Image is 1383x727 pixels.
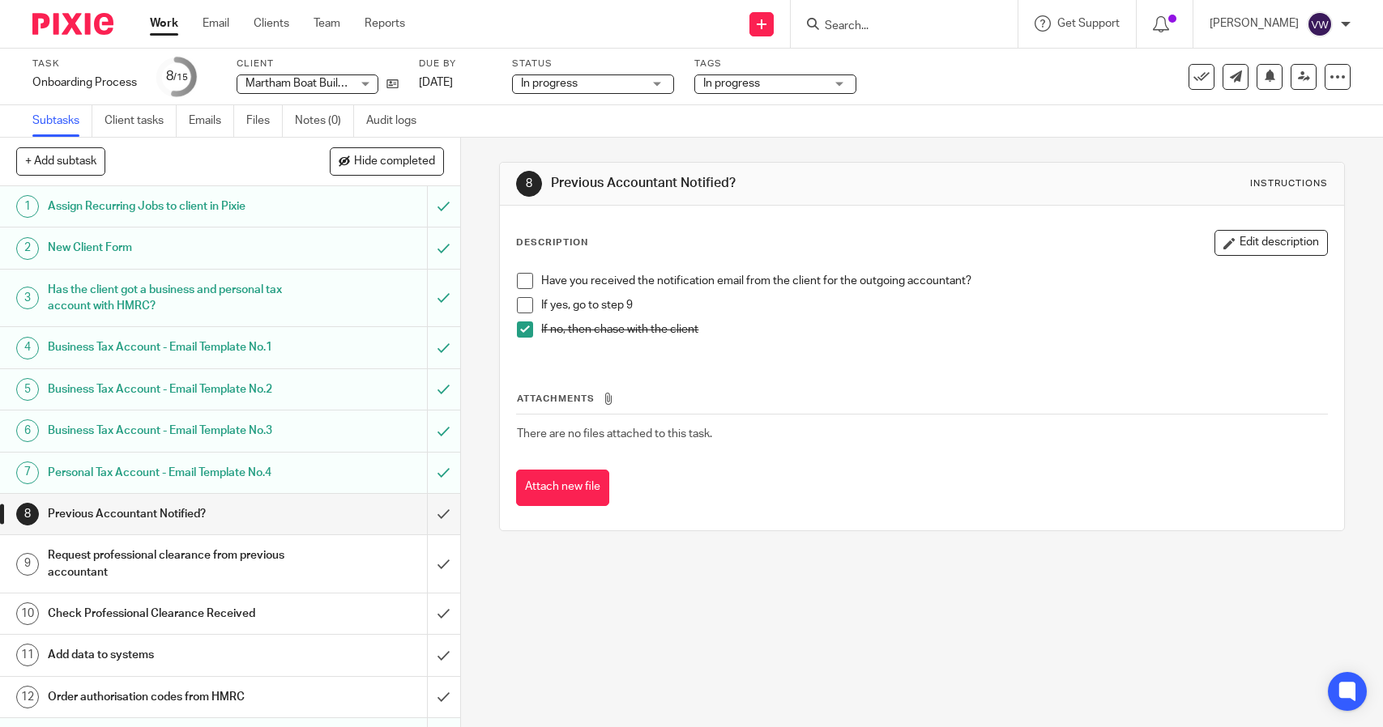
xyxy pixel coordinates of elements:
div: 8 [16,503,39,525]
a: Emails [189,105,234,137]
a: Reports [365,15,405,32]
p: [PERSON_NAME] [1210,15,1299,32]
div: 4 [16,337,39,359]
p: If no, then chase with the client [541,321,1326,338]
span: Attachments [517,394,595,403]
label: Client [237,57,399,70]
h1: Previous Accountant Notified? [551,175,957,192]
div: 8 [166,67,188,86]
span: [DATE] [419,77,453,88]
div: 2 [16,237,39,260]
div: 9 [16,553,39,576]
span: There are no files attached to this task. [517,428,712,440]
a: Notes (0) [295,105,354,137]
div: 6 [16,419,39,442]
small: /15 [173,73,188,82]
div: 7 [16,461,39,484]
span: In progress [521,78,578,89]
h1: Check Professional Clearance Received [48,602,290,626]
a: Files [246,105,283,137]
a: Client tasks [105,105,177,137]
a: Audit logs [366,105,429,137]
h1: Has the client got a business and personal tax account with HMRC? [48,278,290,319]
img: svg%3E [1307,11,1333,37]
label: Tags [694,57,856,70]
button: Hide completed [330,147,444,175]
a: Email [203,15,229,32]
div: Onboarding Process [32,74,137,91]
div: Instructions [1250,177,1328,190]
div: 10 [16,602,39,625]
span: Hide completed [354,155,435,168]
h1: Order authorisation codes from HMRC [48,685,290,709]
img: Pixie [32,13,113,35]
a: Work [150,15,178,32]
h1: Request professional clearance from previous accountant [48,543,290,585]
span: In progress [703,78,760,89]
p: If yes, go to step 9 [541,297,1326,313]
div: 5 [16,378,39,401]
h1: Business Tax Account - Email Template No.3 [48,419,290,443]
div: 11 [16,644,39,666]
p: Description [516,236,588,249]
input: Search [823,19,969,34]
div: 3 [16,287,39,309]
h1: Personal Tax Account - Email Template No.4 [48,461,290,485]
button: Edit description [1214,230,1328,256]
span: Get Support [1057,18,1120,29]
a: Team [314,15,340,32]
h1: Add data to systems [48,643,290,667]
label: Status [512,57,674,70]
h1: Business Tax Account - Email Template No.1 [48,335,290,359]
h1: Assign Recurring Jobs to client in Pixie [48,194,290,219]
div: 1 [16,195,39,218]
span: Martham Boat Building & Development Company Limited [245,78,532,89]
p: Have you received the notification email from the client for the outgoing accountant? [541,273,1326,289]
label: Task [32,57,137,70]
button: Attach new file [516,470,609,506]
a: Subtasks [32,105,92,137]
h1: Business Tax Account - Email Template No.2 [48,377,290,402]
h1: New Client Form [48,236,290,260]
div: 12 [16,686,39,708]
div: 8 [516,171,542,197]
label: Due by [419,57,492,70]
h1: Previous Accountant Notified? [48,502,290,526]
button: + Add subtask [16,147,105,175]
a: Clients [254,15,289,32]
